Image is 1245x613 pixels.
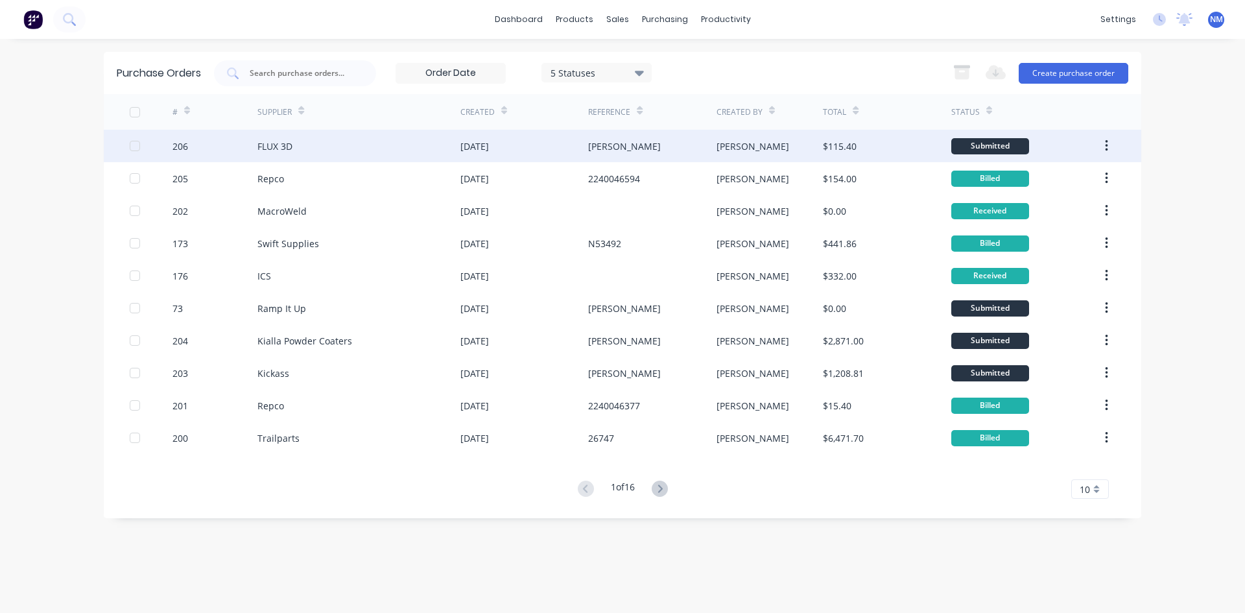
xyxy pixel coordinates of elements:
div: Supplier [257,106,292,118]
div: $154.00 [823,172,857,186]
div: [DATE] [460,139,489,153]
div: Repco [257,172,284,186]
div: settings [1094,10,1143,29]
div: [DATE] [460,172,489,186]
div: 201 [172,399,188,413]
div: [DATE] [460,431,489,445]
div: [PERSON_NAME] [717,399,789,413]
div: Billed [951,398,1029,414]
div: [DATE] [460,237,489,250]
div: [DATE] [460,399,489,413]
div: # [172,106,178,118]
div: Created [460,106,495,118]
div: Reference [588,106,630,118]
div: 202 [172,204,188,218]
div: [PERSON_NAME] [717,367,789,380]
div: MacroWeld [257,204,307,218]
div: Received [951,203,1029,219]
div: Repco [257,399,284,413]
div: $115.40 [823,139,857,153]
div: $441.86 [823,237,857,250]
div: [DATE] [460,334,489,348]
div: Submitted [951,138,1029,154]
div: 176 [172,269,188,283]
div: 2240046594 [588,172,640,186]
div: 1 of 16 [611,480,635,499]
div: sales [600,10,635,29]
div: $6,471.70 [823,431,864,445]
a: dashboard [488,10,549,29]
div: 204 [172,334,188,348]
div: $0.00 [823,204,846,218]
div: [PERSON_NAME] [717,431,789,445]
div: 203 [172,367,188,380]
div: N53492 [588,237,621,250]
div: FLUX 3D [257,139,292,153]
div: $2,871.00 [823,334,864,348]
div: Ramp It Up [257,302,306,315]
div: [PERSON_NAME] [717,269,789,283]
div: [PERSON_NAME] [588,139,661,153]
div: Swift Supplies [257,237,319,250]
div: Kialla Powder Coaters [257,334,352,348]
div: Total [823,106,846,118]
div: Billed [951,235,1029,252]
div: [PERSON_NAME] [588,367,661,380]
button: Create purchase order [1019,63,1128,84]
div: productivity [694,10,757,29]
input: Order Date [396,64,505,83]
span: NM [1210,14,1223,25]
div: 206 [172,139,188,153]
div: [PERSON_NAME] [717,172,789,186]
div: Submitted [951,333,1029,349]
div: $0.00 [823,302,846,315]
div: [DATE] [460,204,489,218]
div: Status [951,106,980,118]
div: ICS [257,269,271,283]
div: Submitted [951,300,1029,317]
div: Received [951,268,1029,284]
div: [DATE] [460,269,489,283]
div: 26747 [588,431,614,445]
input: Search purchase orders... [248,67,356,80]
div: purchasing [635,10,694,29]
div: [PERSON_NAME] [717,302,789,315]
div: 205 [172,172,188,186]
div: [PERSON_NAME] [717,204,789,218]
div: $332.00 [823,269,857,283]
div: [PERSON_NAME] [588,334,661,348]
div: [PERSON_NAME] [717,139,789,153]
div: 173 [172,237,188,250]
div: Billed [951,430,1029,446]
div: Billed [951,171,1029,187]
div: $15.40 [823,399,851,413]
div: [PERSON_NAME] [717,237,789,250]
div: [DATE] [460,302,489,315]
img: Factory [23,10,43,29]
div: products [549,10,600,29]
div: 2240046377 [588,399,640,413]
div: [DATE] [460,367,489,380]
div: Kickass [257,367,289,380]
div: [PERSON_NAME] [717,334,789,348]
div: [PERSON_NAME] [588,302,661,315]
div: Submitted [951,365,1029,381]
div: 5 Statuses [551,66,643,79]
div: Purchase Orders [117,66,201,81]
div: Created By [717,106,763,118]
div: $1,208.81 [823,367,864,380]
div: 200 [172,431,188,445]
div: 73 [172,302,183,315]
span: 10 [1080,483,1090,496]
div: Trailparts [257,431,300,445]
